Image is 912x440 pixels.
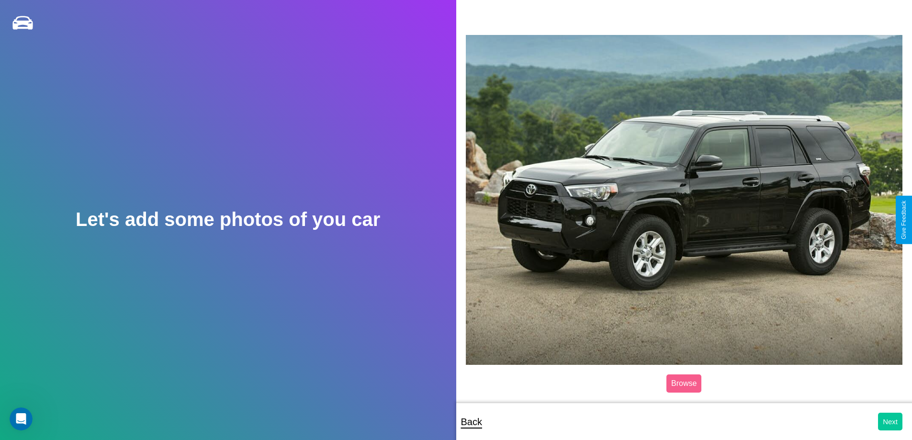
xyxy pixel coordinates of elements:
button: Next [878,413,902,430]
label: Browse [666,374,701,393]
p: Back [461,413,482,430]
img: posted [466,35,903,364]
h2: Let's add some photos of you car [76,209,380,230]
iframe: Intercom live chat [10,407,33,430]
div: Give Feedback [901,201,907,239]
